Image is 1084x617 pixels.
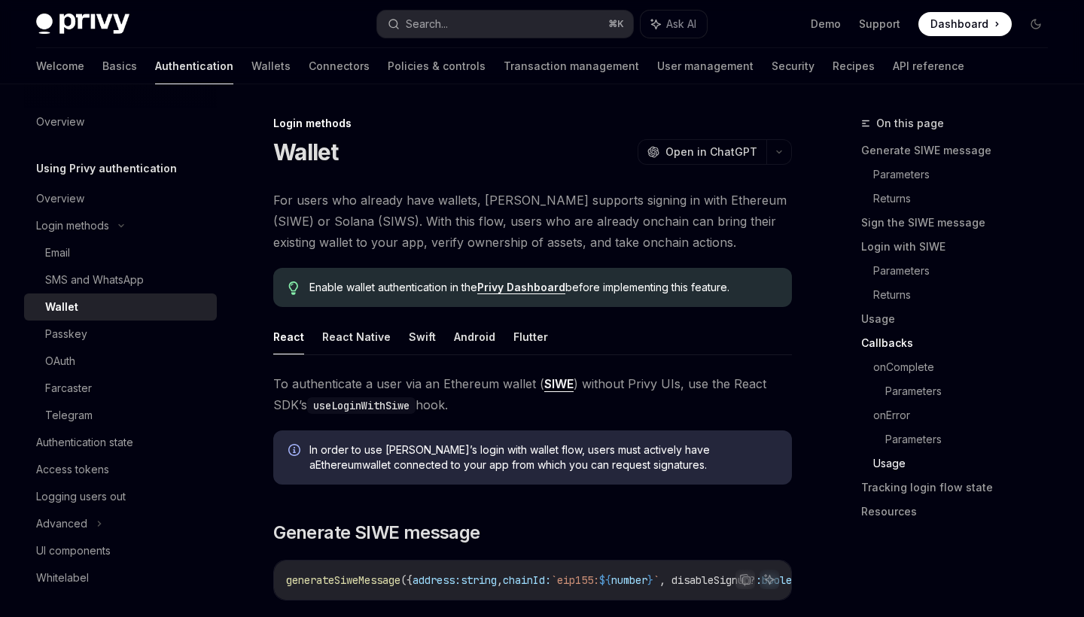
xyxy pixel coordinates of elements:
div: OAuth [45,352,75,370]
svg: Info [288,444,303,459]
div: Login methods [36,217,109,235]
button: Toggle dark mode [1024,12,1048,36]
a: Parameters [873,259,1060,283]
button: Ask AI [641,11,707,38]
span: number [611,573,647,587]
div: SMS and WhatsApp [45,271,144,289]
span: boolean [762,573,804,587]
div: UI components [36,542,111,560]
a: Usage [861,307,1060,331]
a: Passkey [24,321,217,348]
a: Recipes [833,48,875,84]
a: Authentication [155,48,233,84]
a: Overview [24,185,217,212]
span: In order to use [PERSON_NAME]’s login with wallet flow, users must actively have a Ethereum walle... [309,442,777,473]
a: Tracking login flow state [861,476,1060,500]
a: Privy Dashboard [477,281,565,294]
span: generateSiweMessage [286,573,400,587]
a: Parameters [873,163,1060,187]
a: UI components [24,537,217,564]
a: Sign the SIWE message [861,211,1060,235]
span: address: [413,573,461,587]
span: ({ [400,573,413,587]
div: Wallet [45,298,78,316]
span: `eip155: [551,573,599,587]
a: Transaction management [504,48,639,84]
div: Overview [36,113,84,131]
button: Open in ChatGPT [638,139,766,165]
a: Telegram [24,402,217,429]
div: Passkey [45,325,87,343]
a: Generate SIWE message [861,138,1060,163]
a: onComplete [873,355,1060,379]
span: , disableSignup? [659,573,756,587]
div: Login methods [273,116,792,131]
div: Search... [406,15,448,33]
a: Parameters [885,379,1060,403]
a: Parameters [885,427,1060,451]
a: onError [873,403,1060,427]
a: Wallet [24,293,217,321]
a: Connectors [309,48,370,84]
button: React Native [322,319,391,354]
div: Access tokens [36,460,109,479]
a: Callbacks [861,331,1060,355]
a: Usage [873,451,1060,476]
button: React [273,319,304,354]
h5: Using Privy authentication [36,160,177,178]
span: , [497,573,503,587]
h1: Wallet [273,138,339,166]
div: Telegram [45,406,93,424]
a: Returns [873,187,1060,211]
span: Ask AI [666,17,696,32]
a: Dashboard [918,12,1012,36]
button: Flutter [513,319,548,354]
a: Login with SIWE [861,235,1060,259]
img: dark logo [36,14,129,35]
a: OAuth [24,348,217,375]
div: Email [45,244,70,262]
span: For users who already have wallets, [PERSON_NAME] supports signing in with Ethereum (SIWE) or Sol... [273,190,792,253]
span: Enable wallet authentication in the before implementing this feature. [309,280,777,295]
button: Swift [409,319,436,354]
a: Demo [811,17,841,32]
span: Dashboard [930,17,988,32]
span: Open in ChatGPT [665,144,757,160]
div: Overview [36,190,84,208]
a: Wallets [251,48,291,84]
a: Authentication state [24,429,217,456]
a: API reference [893,48,964,84]
span: On this page [876,114,944,132]
span: string [461,573,497,587]
a: Support [859,17,900,32]
span: To authenticate a user via an Ethereum wallet ( ) without Privy UIs, use the React SDK’s hook. [273,373,792,415]
span: chainId: [503,573,551,587]
span: Generate SIWE message [273,521,480,545]
svg: Tip [288,281,299,295]
span: } [647,573,653,587]
button: Ask AI [760,570,779,589]
div: Farcaster [45,379,92,397]
a: Basics [102,48,137,84]
code: useLoginWithSiwe [307,397,416,414]
a: Returns [873,283,1060,307]
span: : [756,573,762,587]
div: Whitelabel [36,569,89,587]
a: SMS and WhatsApp [24,266,217,293]
div: Authentication state [36,433,133,451]
a: Access tokens [24,456,217,483]
div: Advanced [36,515,87,533]
a: Welcome [36,48,84,84]
span: ` [653,573,659,587]
div: Logging users out [36,488,126,506]
a: Farcaster [24,375,217,402]
a: Policies & controls [388,48,486,84]
a: Email [24,239,217,266]
button: Copy the contents from the code block [735,570,755,589]
a: Overview [24,108,217,135]
button: Search...⌘K [377,11,632,38]
button: Android [454,319,495,354]
a: Whitelabel [24,564,217,591]
a: User management [657,48,754,84]
a: Resources [861,500,1060,524]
